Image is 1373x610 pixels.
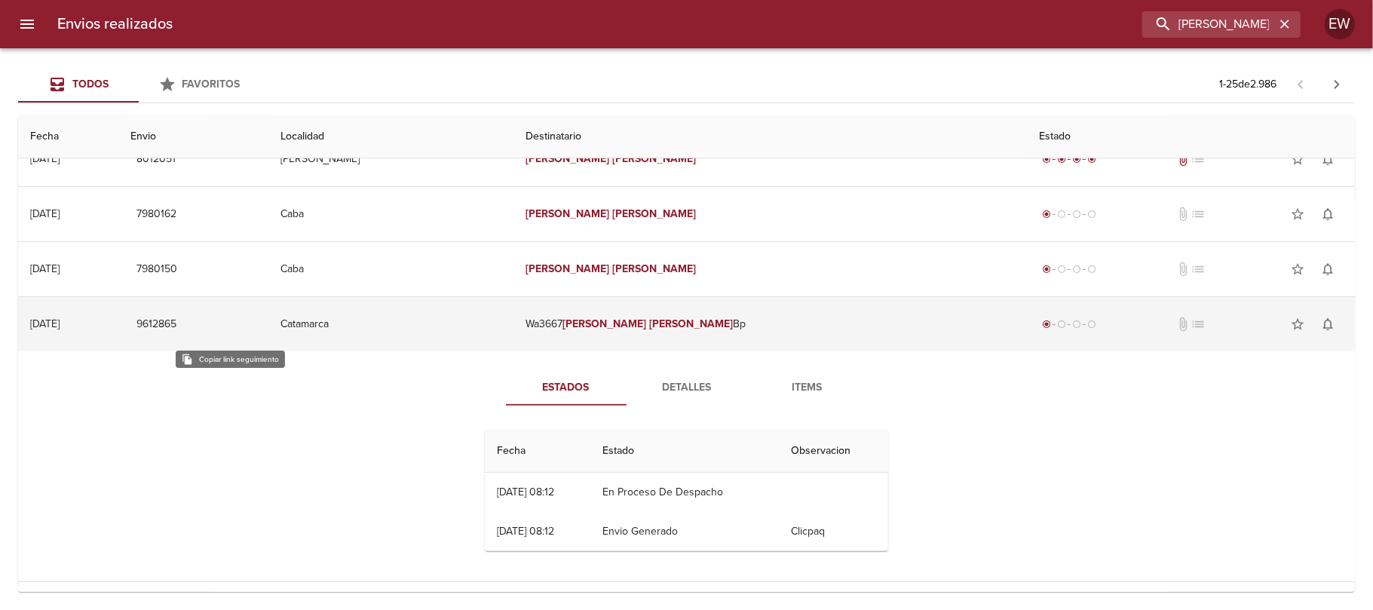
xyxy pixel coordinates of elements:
em: [PERSON_NAME] [612,262,696,275]
span: radio_button_unchecked [1072,265,1081,274]
span: radio_button_unchecked [1087,210,1096,219]
span: 7980162 [136,205,176,224]
th: Fecha [18,115,118,158]
td: Wa3667 Bp [514,297,1028,351]
button: Activar notificaciones [1313,144,1343,174]
button: Agregar a favoritos [1283,199,1313,229]
span: radio_button_unchecked [1087,320,1096,329]
em: [PERSON_NAME] [649,317,733,330]
span: star_border [1290,152,1305,167]
span: star_border [1290,262,1305,277]
span: No tiene pedido asociado [1191,317,1206,332]
button: Activar notificaciones [1313,309,1343,339]
table: Tabla de seguimiento [485,430,888,551]
div: [DATE] [30,207,60,220]
th: Estado [1027,115,1355,158]
td: Envio Generado [591,512,780,551]
td: En Proceso De Despacho [591,473,780,512]
span: 9612865 [136,315,176,334]
span: No tiene pedido asociado [1191,262,1206,277]
em: [PERSON_NAME] [526,262,610,275]
span: radio_button_checked [1072,155,1081,164]
span: radio_button_unchecked [1057,210,1066,219]
th: Destinatario [514,115,1028,158]
button: Activar notificaciones [1313,199,1343,229]
div: Entregado [1039,152,1099,167]
button: 9612865 [130,311,182,339]
span: No tiene pedido asociado [1191,152,1206,167]
span: notifications_none [1320,207,1335,222]
button: 7980162 [130,201,182,228]
span: 8012051 [136,150,176,169]
em: [PERSON_NAME] [612,152,696,165]
span: No tiene pedido asociado [1191,207,1206,222]
td: Caba [268,187,514,241]
span: Pagina siguiente [1319,66,1355,103]
div: [DATE] [30,262,60,275]
span: Todos [72,78,109,90]
em: [PERSON_NAME] [612,207,696,220]
span: radio_button_unchecked [1072,210,1081,219]
button: Agregar a favoritos [1283,254,1313,284]
span: No tiene documentos adjuntos [1176,317,1191,332]
td: Clicpaq [780,512,889,551]
span: notifications_none [1320,152,1335,167]
div: [DATE] [30,317,60,330]
span: No tiene documentos adjuntos [1176,207,1191,222]
div: [DATE] [30,152,60,165]
div: Generado [1039,317,1099,332]
span: 7980150 [136,260,177,279]
span: Pagina anterior [1283,76,1319,91]
span: star_border [1290,207,1305,222]
span: radio_button_unchecked [1087,265,1096,274]
span: Estados [515,379,618,397]
span: radio_button_checked [1057,155,1066,164]
button: 7980150 [130,256,183,284]
button: Agregar a favoritos [1283,309,1313,339]
div: Generado [1039,207,1099,222]
span: Detalles [636,379,738,397]
span: notifications_none [1320,262,1335,277]
td: Caba [268,242,514,296]
div: [DATE] 08:12 [497,486,554,498]
div: [DATE] 08:12 [497,525,554,538]
th: Localidad [268,115,514,158]
span: radio_button_checked [1042,155,1051,164]
th: Estado [591,430,780,473]
th: Observacion [780,430,889,473]
span: Tiene documentos adjuntos [1176,152,1191,167]
input: buscar [1142,11,1275,38]
div: Tabs detalle de guia [506,369,868,406]
span: No tiene documentos adjuntos [1176,262,1191,277]
div: Generado [1039,262,1099,277]
div: Tabs Envios [18,66,259,103]
button: Agregar a favoritos [1283,144,1313,174]
em: [PERSON_NAME] [526,152,610,165]
span: radio_button_checked [1042,210,1051,219]
span: star_border [1290,317,1305,332]
span: radio_button_checked [1087,155,1096,164]
td: Catamarca [268,297,514,351]
button: Activar notificaciones [1313,254,1343,284]
button: menu [9,6,45,42]
button: 8012051 [130,146,182,173]
span: Items [756,379,859,397]
th: Fecha [485,430,591,473]
span: radio_button_unchecked [1057,265,1066,274]
em: [PERSON_NAME] [563,317,647,330]
h6: Envios realizados [57,12,173,36]
span: radio_button_checked [1042,265,1051,274]
span: Favoritos [182,78,241,90]
em: [PERSON_NAME] [526,207,610,220]
span: notifications_none [1320,317,1335,332]
span: radio_button_unchecked [1072,320,1081,329]
td: [PERSON_NAME] [268,132,514,186]
div: EW [1325,9,1355,39]
p: 1 - 25 de 2.986 [1219,77,1276,92]
span: radio_button_checked [1042,320,1051,329]
th: Envio [118,115,268,158]
span: radio_button_unchecked [1057,320,1066,329]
